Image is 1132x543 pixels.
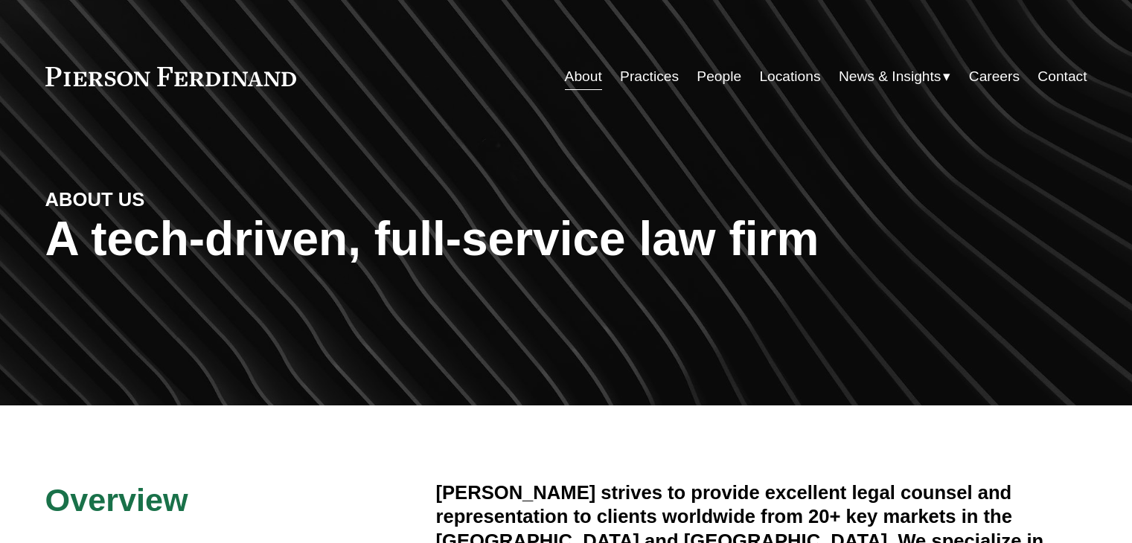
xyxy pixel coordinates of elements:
[45,189,145,210] strong: ABOUT US
[969,62,1020,91] a: Careers
[45,482,188,518] span: Overview
[839,64,941,90] span: News & Insights
[620,62,679,91] a: Practices
[565,62,602,91] a: About
[839,62,951,91] a: folder dropdown
[697,62,741,91] a: People
[759,62,820,91] a: Locations
[1037,62,1087,91] a: Contact
[45,212,1087,266] h1: A tech-driven, full-service law firm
